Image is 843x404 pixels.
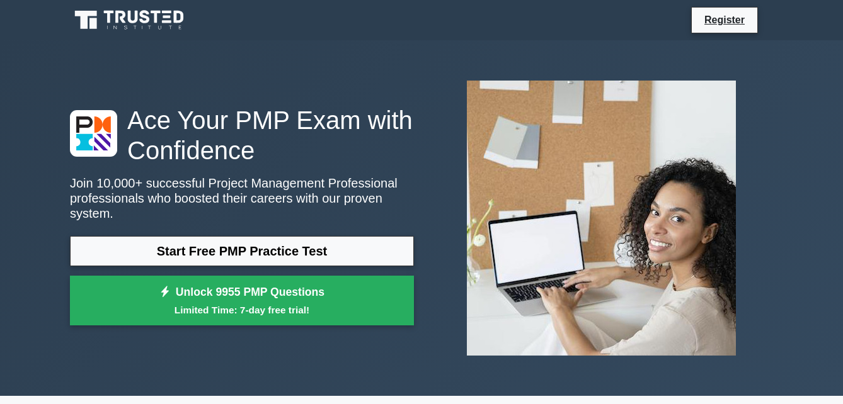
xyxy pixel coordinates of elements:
[70,176,414,221] p: Join 10,000+ successful Project Management Professional professionals who boosted their careers w...
[697,12,752,28] a: Register
[70,236,414,266] a: Start Free PMP Practice Test
[70,105,414,166] h1: Ace Your PMP Exam with Confidence
[70,276,414,326] a: Unlock 9955 PMP QuestionsLimited Time: 7-day free trial!
[86,303,398,317] small: Limited Time: 7-day free trial!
